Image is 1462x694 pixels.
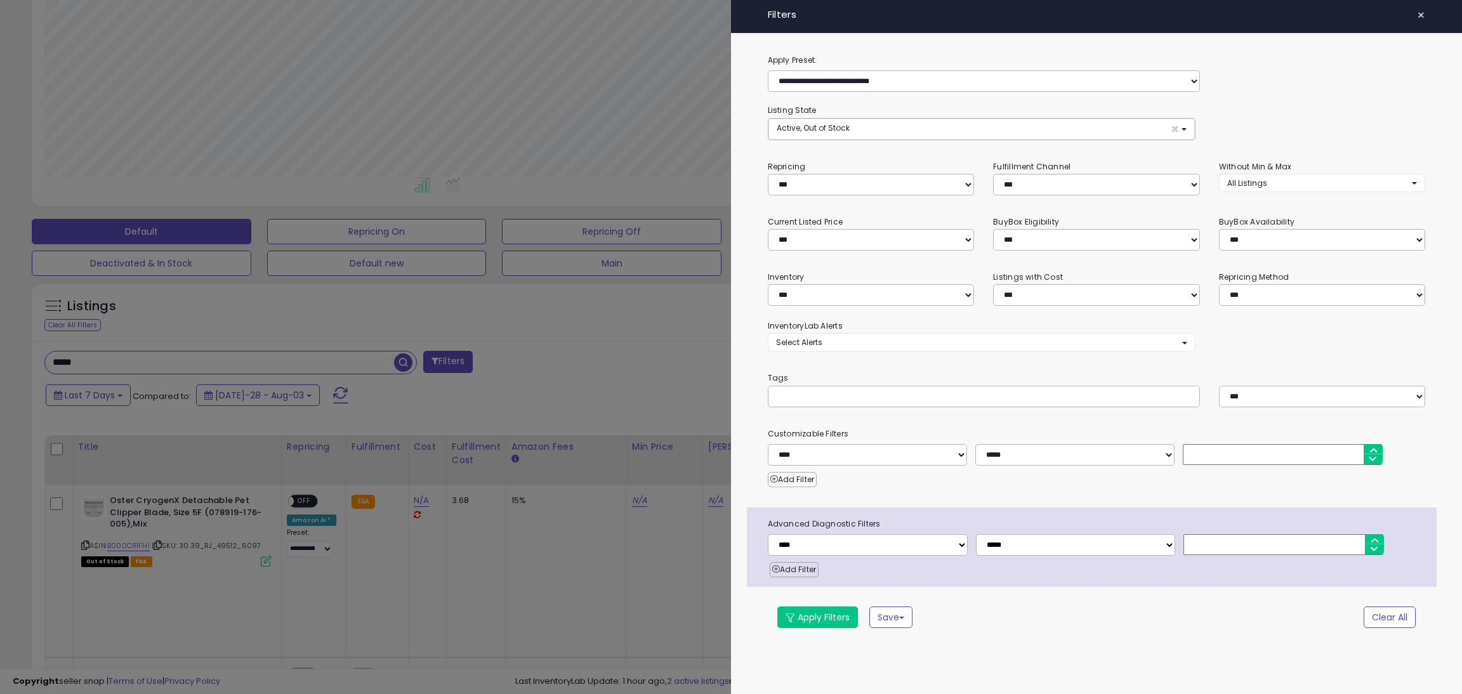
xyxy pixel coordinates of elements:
small: Without Min & Max [1219,161,1292,172]
button: Select Alerts [768,333,1195,351]
small: BuyBox Eligibility [993,216,1059,227]
small: BuyBox Availability [1219,216,1294,227]
h4: Filters [768,10,1426,20]
button: All Listings [1219,174,1426,192]
small: Listing State [768,105,817,115]
small: Inventory [768,272,805,282]
small: Repricing [768,161,806,172]
span: Advanced Diagnostic Filters [758,517,1437,531]
label: Apply Preset: [758,53,1435,67]
span: Active, Out of Stock [777,122,850,133]
span: × [1171,122,1179,136]
button: Active, Out of Stock × [768,119,1195,140]
button: Add Filter [768,472,817,487]
small: Current Listed Price [768,216,843,227]
span: All Listings [1227,178,1267,188]
small: Customizable Filters [758,427,1435,441]
button: Add Filter [770,562,819,577]
button: Apply Filters [777,606,858,628]
span: Select Alerts [776,337,822,348]
small: Listings with Cost [993,272,1063,282]
span: × [1417,6,1425,24]
small: InventoryLab Alerts [768,320,843,331]
small: Tags [758,371,1435,385]
button: × [1412,6,1430,24]
small: Fulfillment Channel [993,161,1070,172]
small: Repricing Method [1219,272,1289,282]
button: Clear All [1364,606,1416,628]
button: Save [869,606,912,628]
